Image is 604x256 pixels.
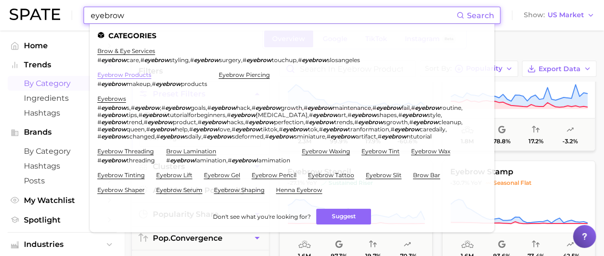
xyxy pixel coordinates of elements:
[8,193,117,208] a: My Watchlist
[8,144,117,159] a: by Category
[348,111,351,118] span: #
[256,111,307,118] span: [MEDICAL_DATA]
[166,157,170,164] span: #
[232,157,257,164] em: eyebrow
[101,118,127,126] em: eyebrow
[140,56,144,64] span: #
[195,157,226,164] span: lamination
[8,76,117,91] a: by Category
[97,133,101,140] span: #
[440,104,461,111] span: routine
[376,104,402,111] em: eyebrow
[24,94,100,103] span: Ingredients
[308,171,354,179] a: eyebrow tattoo
[566,239,574,250] span: popularity predicted growth: Very Unlikely
[97,104,101,111] span: #
[127,56,139,64] span: care
[198,118,201,126] span: #
[532,124,540,136] span: popularity convergence: Very Low Convergence
[97,95,126,102] a: eyebrows
[232,133,264,140] span: sdeformed
[127,133,155,140] span: schanged
[227,118,244,126] span: hacks
[407,133,432,140] span: ntutorial
[420,126,445,133] span: caredaily
[218,126,230,133] span: love
[156,186,202,193] a: eyebrow serum
[232,126,235,133] span: #
[498,124,506,136] span: popularity share: Google
[302,56,327,64] em: eyebrow
[193,126,218,133] em: eyebrow
[235,126,261,133] em: eyebrow
[101,104,127,111] em: eyebrow
[160,133,185,140] em: eyebrow
[101,80,127,87] em: eyebrow
[161,104,165,111] span: #
[330,133,356,140] em: eyebrow
[219,56,241,64] span: surgery
[214,186,265,193] a: eyebrow shaping
[132,226,269,250] button: pop.convergence
[415,104,440,111] em: eyebrow
[127,126,145,133] span: queen
[24,108,100,117] span: Hashtags
[361,148,400,155] a: eyebrow tint
[168,111,225,118] span: tutorialforbeginners
[443,168,595,176] span: eyebrow stamp
[316,209,371,224] button: Suggest
[127,111,137,118] span: tips
[156,133,160,140] span: #
[274,118,304,126] span: perfection
[402,111,427,118] em: eyebrow
[153,234,170,243] abbr: popularity index
[146,126,150,133] span: #
[413,171,440,179] a: brow bar
[97,157,101,164] span: #
[269,133,294,140] em: eyebrow
[8,58,117,72] button: Trends
[467,11,494,20] span: Search
[97,56,360,64] div: , , , ,
[391,126,394,133] span: #
[170,56,189,64] span: styling
[302,148,350,155] a: eyebrow waxing
[403,239,411,250] span: popularity predicted growth: Uncertain
[8,213,117,227] a: Spotlight
[307,104,333,111] em: eyebrow
[127,157,155,164] span: threading
[212,213,310,220] span: Don't see what you're looking for?
[227,111,231,118] span: #
[185,133,201,140] span: sdaily
[305,118,309,126] span: #
[138,111,142,118] span: #
[261,126,277,133] span: tiktok
[97,186,145,193] a: eyebrow shaper
[231,111,256,118] em: eyebrow
[24,215,100,224] span: Spotlight
[8,91,117,106] a: Ingredients
[272,56,297,64] span: touchup
[308,126,318,133] span: tok
[24,161,100,171] span: Hashtags
[8,159,117,173] a: Hashtags
[204,171,240,179] a: eyebrow gel
[207,133,232,140] em: eyebrow
[372,104,376,111] span: #
[279,126,283,133] span: #
[524,12,545,18] span: Show
[548,12,584,18] span: US Market
[309,118,334,126] em: eyebrow
[265,133,269,140] span: #
[97,171,145,179] a: eyebrow tinting
[190,56,194,64] span: #
[24,240,100,249] span: Industries
[24,128,100,137] span: Brands
[249,118,274,126] em: eyebrow
[243,56,246,64] span: #
[144,118,148,126] span: #
[97,148,154,155] a: eyebrow threading
[539,65,581,73] span: Export Data
[257,157,290,164] span: lamimation
[427,111,441,118] span: style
